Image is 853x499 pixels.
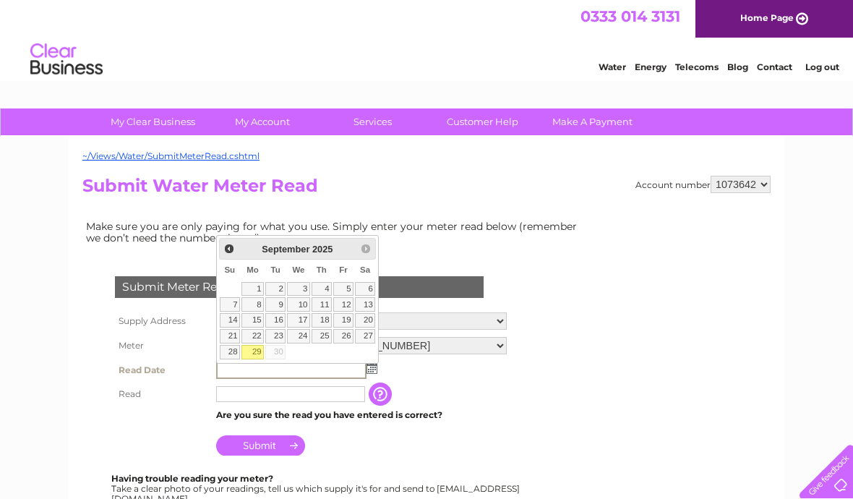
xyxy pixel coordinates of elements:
a: Log out [805,61,839,72]
span: 2025 [312,244,333,255]
img: logo.png [30,38,103,82]
span: Saturday [360,265,370,274]
a: 0333 014 3131 [580,7,680,25]
th: Read [111,383,213,406]
a: Prev [221,240,238,257]
th: Supply Address [111,309,213,333]
span: Thursday [317,265,327,274]
a: My Account [203,108,322,135]
td: Are you sure the read you have entered is correct? [213,406,510,425]
a: Customer Help [423,108,542,135]
a: 18 [312,313,332,328]
th: Read Date [111,358,213,383]
h2: Submit Water Meter Read [82,176,771,203]
span: Wednesday [292,265,304,274]
a: 5 [333,282,353,297]
div: Submit Meter Read [115,276,484,298]
a: 13 [355,297,375,312]
b: Having trouble reading your meter? [111,473,273,484]
a: 11 [312,297,332,312]
a: 24 [287,329,310,344]
span: Tuesday [270,265,280,274]
a: 6 [355,282,375,297]
a: 10 [287,297,310,312]
a: 2 [265,282,286,297]
a: 8 [241,297,264,312]
a: 4 [312,282,332,297]
span: Prev [223,243,235,255]
div: Clear Business is a trading name of Verastar Limited (registered in [GEOGRAPHIC_DATA] No. 3667643... [86,8,769,70]
a: 12 [333,297,353,312]
a: 20 [355,313,375,328]
a: 14 [220,313,240,328]
a: Contact [757,61,792,72]
td: Make sure you are only paying for what you use. Simply enter your meter read below (remember we d... [82,217,588,247]
a: 15 [241,313,264,328]
a: 27 [355,329,375,344]
span: September [262,244,309,255]
img: ... [367,362,377,374]
a: 7 [220,297,240,312]
a: ~/Views/Water/SubmitMeterRead.cshtml [82,150,260,161]
a: 19 [333,313,353,328]
a: Energy [635,61,666,72]
a: 29 [241,345,264,359]
a: My Clear Business [93,108,213,135]
a: 23 [265,329,286,344]
a: Telecoms [675,61,719,72]
a: Make A Payment [533,108,652,135]
a: 1 [241,282,264,297]
div: Account number [635,176,771,193]
a: 28 [220,345,240,359]
a: 21 [220,329,240,344]
a: 16 [265,313,286,328]
input: Information [369,383,395,406]
a: 17 [287,313,310,328]
span: Friday [339,265,348,274]
a: 9 [265,297,286,312]
a: Water [599,61,626,72]
a: 26 [333,329,353,344]
input: Submit [216,435,305,456]
span: Monday [247,265,259,274]
a: 3 [287,282,310,297]
a: 25 [312,329,332,344]
span: Sunday [224,265,235,274]
a: Blog [727,61,748,72]
a: 22 [241,329,264,344]
a: Services [313,108,432,135]
th: Meter [111,333,213,358]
